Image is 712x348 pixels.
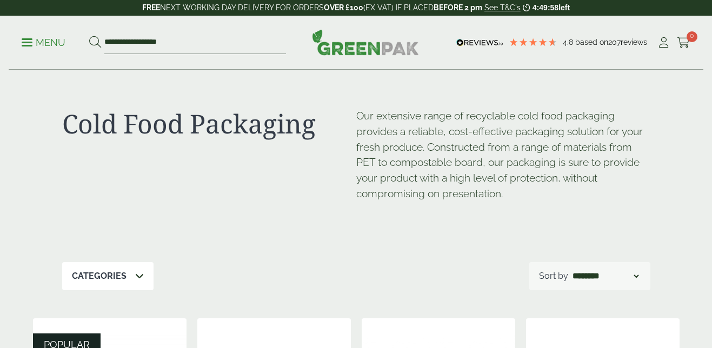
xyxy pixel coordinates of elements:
[533,3,558,12] span: 4:49:58
[558,3,570,12] span: left
[62,108,356,139] h1: Cold Food Packaging
[312,29,419,55] img: GreenPak Supplies
[687,31,697,42] span: 0
[72,270,127,283] p: Categories
[621,38,647,46] span: reviews
[677,35,690,51] a: 0
[563,38,575,46] span: 4.8
[324,3,363,12] strong: OVER £100
[539,270,568,283] p: Sort by
[570,270,641,283] select: Shop order
[22,36,65,49] p: Menu
[509,37,557,47] div: 4.79 Stars
[484,3,521,12] a: See T&C's
[356,108,650,202] p: Our extensive range of recyclable cold food packaging provides a reliable, cost-effective packagi...
[142,3,160,12] strong: FREE
[677,37,690,48] i: Cart
[657,37,670,48] i: My Account
[575,38,608,46] span: Based on
[456,39,503,46] img: REVIEWS.io
[22,36,65,47] a: Menu
[434,3,482,12] strong: BEFORE 2 pm
[608,38,621,46] span: 207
